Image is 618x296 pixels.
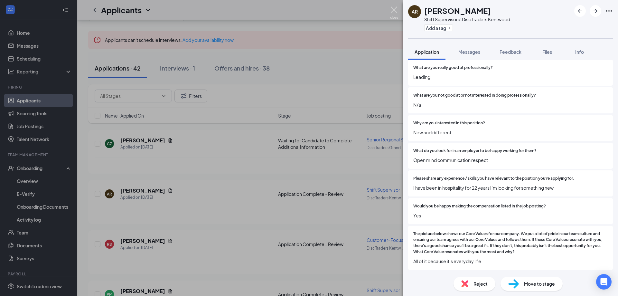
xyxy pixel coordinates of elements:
button: ArrowRight [590,5,601,17]
span: Would you be happy making the compensation listed in the job posting? [413,203,546,209]
span: New and different [413,129,608,136]
svg: Plus [447,26,451,30]
span: What are you really good at professionally? [413,65,493,71]
span: N/a [413,101,608,108]
span: Why are you interested in this position? [413,120,485,126]
span: Open mind communication respect [413,157,608,164]
span: Info [575,49,584,55]
h1: [PERSON_NAME] [424,5,491,16]
button: ArrowLeftNew [574,5,586,17]
span: Move to stage [524,280,555,287]
button: PlusAdd a tag [424,24,453,31]
span: The picture below shows our Core Values for our company. We put a lot of pride in our team cultur... [413,231,608,255]
div: AR [412,8,418,15]
span: Yes [413,212,608,219]
span: Please share any experience / skills you have relevant to the position you're applying for. [413,176,574,182]
div: Open Intercom Messenger [596,274,612,290]
span: I have been in hospitality for 22 years I’m looking for something new [413,184,608,191]
span: All of it because it’s everyday life [413,258,608,265]
svg: ArrowLeftNew [576,7,584,15]
span: Application [415,49,439,55]
span: What are you not good at or not interested in doing professionally? [413,92,536,99]
svg: ArrowRight [592,7,599,15]
span: Files [542,49,552,55]
span: Leading [413,73,608,81]
span: Messages [458,49,480,55]
span: What do you look for in an employer to be happy working for them? [413,148,537,154]
svg: Ellipses [605,7,613,15]
span: Reject [473,280,488,287]
span: Feedback [500,49,521,55]
div: Shift Supervisor at Disc Traders Kentwood [424,16,510,23]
